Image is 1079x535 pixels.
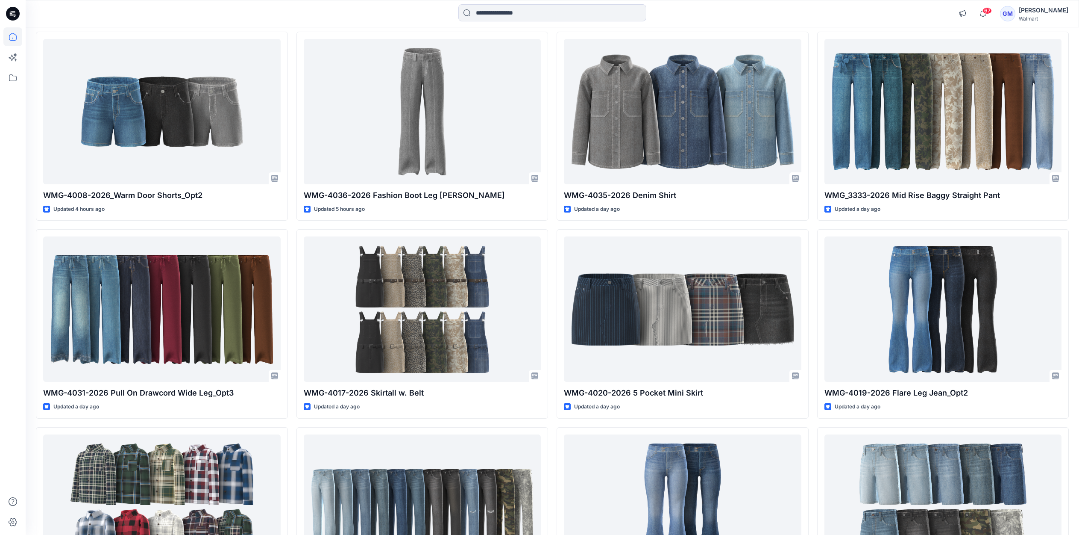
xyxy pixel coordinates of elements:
[43,236,281,382] a: WMG-4031-2026 Pull On Drawcord Wide Leg_Opt3
[43,39,281,184] a: WMG-4008-2026_Warm Door Shorts_Opt2
[43,189,281,201] p: WMG-4008-2026_Warm Door Shorts_Opt2
[314,402,360,411] p: Updated a day ago
[53,402,99,411] p: Updated a day ago
[304,236,541,382] a: WMG-4017-2026 Skirtall w. Belt
[835,402,880,411] p: Updated a day ago
[982,7,992,14] span: 67
[824,39,1062,184] a: WMG_3333-2026 Mid Rise Baggy Straight Pant
[564,236,801,382] a: WMG-4020-2026 5 Pocket Mini Skirt
[824,189,1062,201] p: WMG_3333-2026 Mid Rise Baggy Straight Pant
[1019,5,1068,15] div: [PERSON_NAME]
[564,39,801,184] a: WMG-4035-2026 Denim Shirt
[304,39,541,184] a: WMG-4036-2026 Fashion Boot Leg Jean
[304,387,541,399] p: WMG-4017-2026 Skirtall w. Belt
[53,205,105,214] p: Updated 4 hours ago
[1019,15,1068,22] div: Walmart
[824,236,1062,382] a: WMG-4019-2026 Flare Leg Jean_Opt2
[304,189,541,201] p: WMG-4036-2026 Fashion Boot Leg [PERSON_NAME]
[574,205,620,214] p: Updated a day ago
[314,205,365,214] p: Updated 5 hours ago
[835,205,880,214] p: Updated a day ago
[43,387,281,399] p: WMG-4031-2026 Pull On Drawcord Wide Leg_Opt3
[564,387,801,399] p: WMG-4020-2026 5 Pocket Mini Skirt
[574,402,620,411] p: Updated a day ago
[824,387,1062,399] p: WMG-4019-2026 Flare Leg Jean_Opt2
[1000,6,1015,21] div: GM
[564,189,801,201] p: WMG-4035-2026 Denim Shirt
